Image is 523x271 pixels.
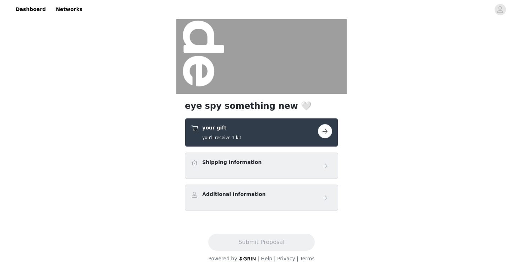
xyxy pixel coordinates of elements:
a: Privacy [277,256,295,261]
span: | [274,256,276,261]
button: Submit Proposal [208,234,314,251]
div: Additional Information [185,185,338,211]
img: logo [239,256,257,261]
div: your gift [185,118,338,147]
a: Networks [51,1,87,17]
h5: you'll receive 1 kit [202,134,241,141]
span: | [297,256,298,261]
h1: eye spy something new 🤍 [185,100,338,112]
div: avatar [497,4,503,15]
span: Powered by [208,256,237,261]
h4: Additional Information [202,191,266,198]
span: | [258,256,260,261]
h4: your gift [202,124,241,132]
div: Shipping Information [185,153,338,179]
a: Terms [300,256,314,261]
h4: Shipping Information [202,159,261,166]
a: Help [261,256,272,261]
a: Dashboard [11,1,50,17]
